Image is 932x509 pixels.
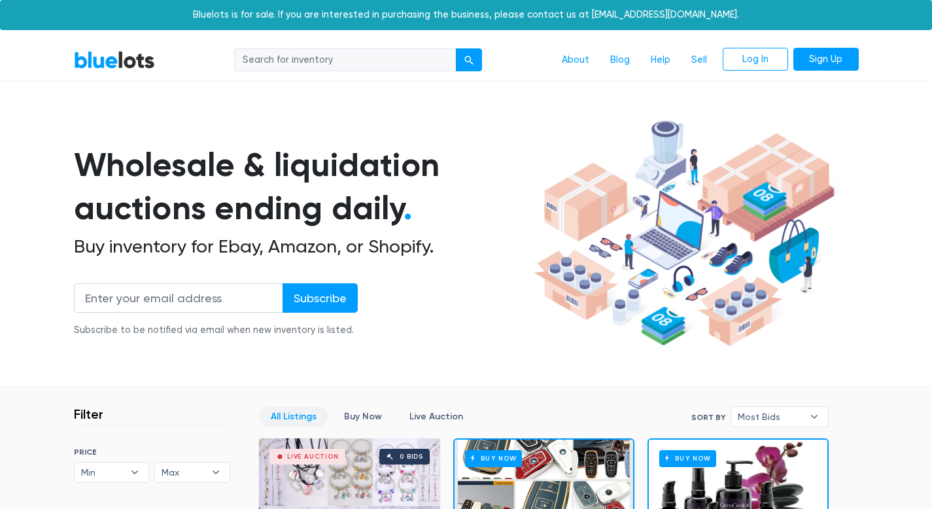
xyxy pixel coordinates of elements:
[234,48,457,72] input: Search for inventory
[551,48,600,73] a: About
[738,407,803,427] span: Most Bids
[793,48,859,71] a: Sign Up
[81,463,124,482] span: Min
[600,48,640,73] a: Blog
[681,48,717,73] a: Sell
[640,48,681,73] a: Help
[659,450,716,466] h6: Buy Now
[74,50,155,69] a: BlueLots
[74,448,230,457] h6: PRICE
[801,407,828,427] b: ▾
[121,463,148,482] b: ▾
[74,406,103,422] h3: Filter
[260,406,328,427] a: All Listings
[202,463,230,482] b: ▾
[283,283,358,313] input: Subscribe
[287,453,339,460] div: Live Auction
[74,323,358,338] div: Subscribe to be notified via email when new inventory is listed.
[723,48,788,71] a: Log In
[529,114,839,353] img: hero-ee84e7d0318cb26816c560f6b4441b76977f77a177738b4e94f68c95b2b83dbb.png
[404,188,412,228] span: .
[465,450,522,466] h6: Buy Now
[162,463,205,482] span: Max
[333,406,393,427] a: Buy Now
[398,406,474,427] a: Live Auction
[74,143,529,230] h1: Wholesale & liquidation auctions ending daily
[74,283,283,313] input: Enter your email address
[400,453,423,460] div: 0 bids
[74,236,529,258] h2: Buy inventory for Ebay, Amazon, or Shopify.
[691,412,725,423] label: Sort By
